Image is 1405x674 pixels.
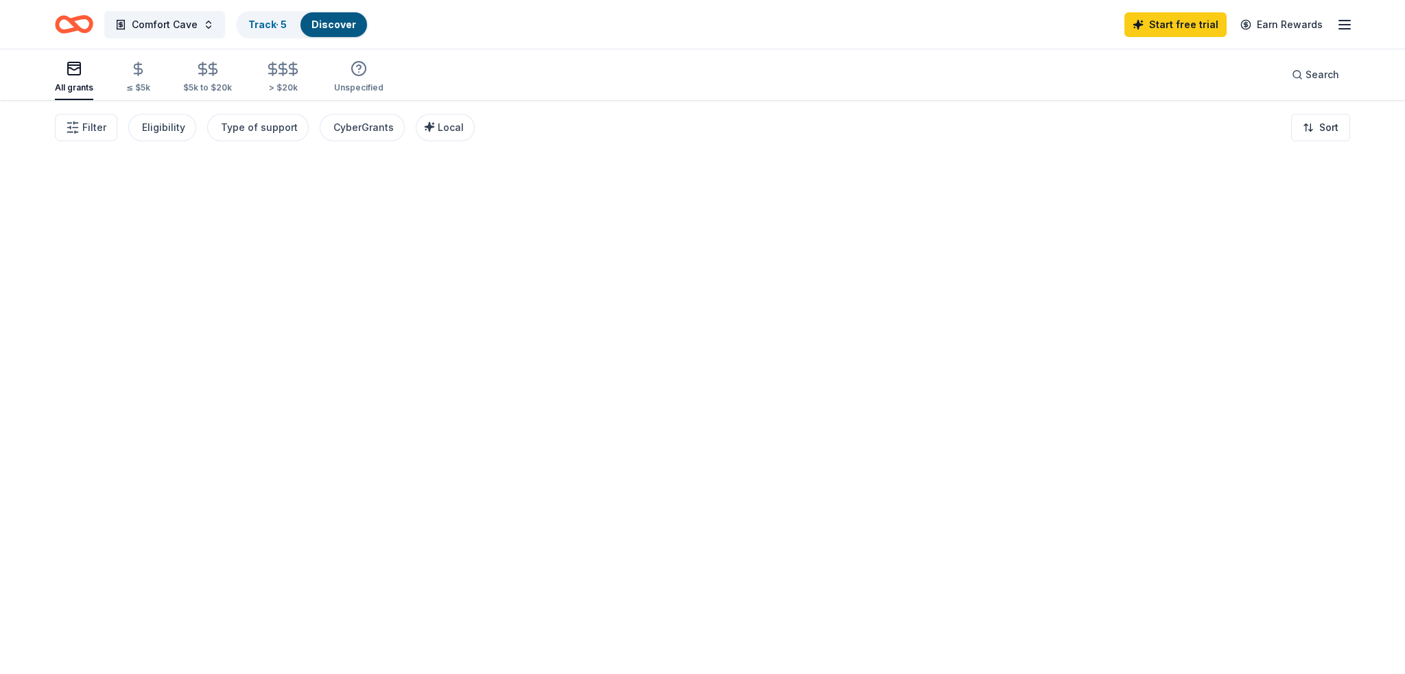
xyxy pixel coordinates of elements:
a: Track· 5 [248,19,287,30]
div: Type of support [221,119,298,136]
span: Local [438,121,464,133]
button: Eligibility [128,114,196,141]
div: $5k to $20k [183,82,232,93]
div: CyberGrants [333,119,394,136]
a: Start free trial [1124,12,1227,37]
button: Comfort Cave [104,11,225,38]
a: Earn Rewards [1232,12,1331,37]
span: Search [1306,67,1339,83]
div: Eligibility [142,119,185,136]
button: All grants [55,55,93,100]
a: Discover [311,19,356,30]
button: ≤ $5k [126,56,150,100]
button: Track· 5Discover [236,11,368,38]
button: Filter [55,114,117,141]
div: ≤ $5k [126,82,150,93]
button: Search [1281,61,1350,88]
span: Filter [82,119,106,136]
a: Home [55,8,93,40]
button: Local [416,114,475,141]
div: All grants [55,82,93,93]
button: Unspecified [334,55,383,100]
button: Type of support [207,114,309,141]
span: Sort [1319,119,1338,136]
div: > $20k [265,82,301,93]
button: > $20k [265,56,301,100]
span: Comfort Cave [132,16,198,33]
button: CyberGrants [320,114,405,141]
div: Unspecified [334,82,383,93]
button: $5k to $20k [183,56,232,100]
button: Sort [1291,114,1350,141]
